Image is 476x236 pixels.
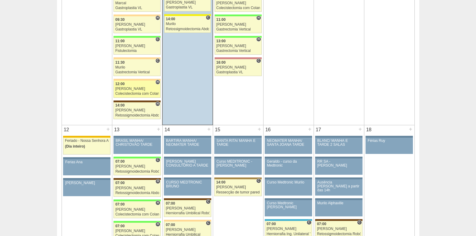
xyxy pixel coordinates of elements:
[113,157,161,158] div: Key: Brasil
[267,139,310,147] div: NEOMATER MANHÃ/ SANTA JOANA TARDE
[155,101,160,106] span: Hospital
[216,160,260,167] div: Curso MEDITRONIC - [PERSON_NAME]
[265,136,312,138] div: Key: Aviso
[215,14,262,16] div: Key: Brasil
[63,138,110,155] a: Feriado - Nossa Senhora Aparecida (Dia inteiro)
[164,16,211,33] a: C 14:00 Murilo Retossigmoidectomia Abdominal VL
[214,136,261,138] div: Key: Aviso
[215,59,262,76] a: C 16:00 [PERSON_NAME] Gastroplastia VL
[155,80,160,85] span: Hospital
[63,159,110,175] a: Ferias Ana
[163,125,172,134] div: 14
[166,206,209,210] div: [PERSON_NAME]
[214,138,261,154] a: SANTA RITA/ MANHÃ E TARDE
[62,125,71,134] div: 12
[113,100,161,102] div: Key: Santa Joana
[206,199,210,204] span: Consultório
[315,179,362,196] a: Ausência [PERSON_NAME] a partir das 14h
[206,125,212,133] div: +
[166,1,209,5] div: [PERSON_NAME]
[113,16,161,33] a: H 09:30 [PERSON_NAME] Gastroplastia VL
[257,125,262,133] div: +
[366,138,413,154] a: Férias Ruy
[115,39,125,43] span: 11:00
[216,27,260,31] div: Gastrectomia Vertical
[166,22,209,26] div: Murilo
[264,125,273,134] div: 16
[315,158,362,175] a: RR SA - [PERSON_NAME]
[267,222,276,226] span: 07:00
[115,87,159,91] div: [PERSON_NAME]
[366,136,413,138] div: Key: Aviso
[113,178,161,180] div: Key: Santa Joana
[113,14,161,16] div: Key: Bartira
[106,125,111,133] div: +
[314,125,323,134] div: 17
[214,179,261,196] a: C 14:00 [PERSON_NAME] Ressecção de tumor parede abdominal pélvica
[115,6,159,10] div: Gastroplastia VL
[267,160,310,167] div: Geraldo - curso da Medtronic
[317,201,360,205] div: Murilo Alphaville
[115,224,125,228] span: 07:00
[164,157,211,158] div: Key: Aviso
[317,139,360,147] div: BLANC/ MANHÃ E TARDE 2 SALAS
[166,5,209,9] div: Gastroplastia VL
[115,103,125,107] span: 14:00
[113,81,161,97] a: H 12:00 [PERSON_NAME] Colecistectomia com Colangiografia VL
[317,180,360,193] div: Ausência [PERSON_NAME] a partir das 14h
[216,65,260,69] div: [PERSON_NAME]
[315,200,362,216] a: Murilo Alphaville
[267,180,310,184] div: Curso Medtronic Murilo
[164,177,211,179] div: Key: Aviso
[115,23,159,27] div: [PERSON_NAME]
[113,180,161,197] a: H 07:00 [PERSON_NAME] Retossigmoidectomia Abdominal VL
[265,179,312,196] a: Curso Medtronic Murilo
[115,164,159,168] div: [PERSON_NAME]
[357,220,362,225] span: Consultório
[115,208,159,212] div: [PERSON_NAME]
[164,14,211,16] div: Key: Santa Rita
[65,144,85,148] span: (Dia inteiro)
[113,138,161,154] a: BRASIL MANHÃ/ CHRISTOVÃO TARDE
[115,70,159,74] div: Gastrectomia Vertical
[166,211,209,215] div: Herniorrafia Umbilical Robótica
[155,37,160,42] span: Consultório
[156,125,161,133] div: +
[317,160,360,167] div: RR SA - [PERSON_NAME]
[216,60,226,65] span: 16:00
[115,181,125,185] span: 07:00
[216,70,260,74] div: Gastroplastia VL
[113,102,161,119] a: H 14:00 [PERSON_NAME] Retossigmoidectomia Abdominal VL
[63,178,110,180] div: Key: Aviso
[63,180,110,196] a: [PERSON_NAME]
[112,125,122,134] div: 13
[115,92,159,96] div: Colecistectomia com Colangiografia VL
[216,23,260,27] div: [PERSON_NAME]
[113,59,161,76] a: C 11:30 Murilo Gastrectomia Vertical
[166,160,209,167] div: [PERSON_NAME] CONSULTÓRIO A TARDE
[315,157,362,158] div: Key: Aviso
[216,180,225,184] span: 14:00
[113,201,161,218] a: H 07:00 [PERSON_NAME] Colecistectomia com Colangiografia VL
[155,179,160,184] span: Hospital
[256,15,261,20] span: Hospital
[164,200,211,217] a: C 07:00 [PERSON_NAME] Herniorrafia Umbilical Robótica
[215,16,262,33] a: H 11:00 [PERSON_NAME] Gastrectomia Vertical
[164,179,211,196] a: CURSO MEDTRONIC BRUNO
[216,44,260,48] div: [PERSON_NAME]
[307,125,312,133] div: +
[364,125,374,134] div: 18
[113,36,161,38] div: Key: Brasil
[113,136,161,138] div: Key: Aviso
[265,158,312,175] a: Geraldo - curso da Medtronic
[315,219,362,221] div: Key: Santa Joana
[315,198,362,200] div: Key: Aviso
[317,222,326,226] span: 07:00
[358,125,363,133] div: +
[115,186,159,190] div: [PERSON_NAME]
[63,157,110,159] div: Key: Aviso
[115,170,159,174] div: Retossigmoidectomia Robótica
[115,65,159,69] div: Murilo
[63,136,110,138] div: Key: Feriado
[265,157,312,158] div: Key: Aviso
